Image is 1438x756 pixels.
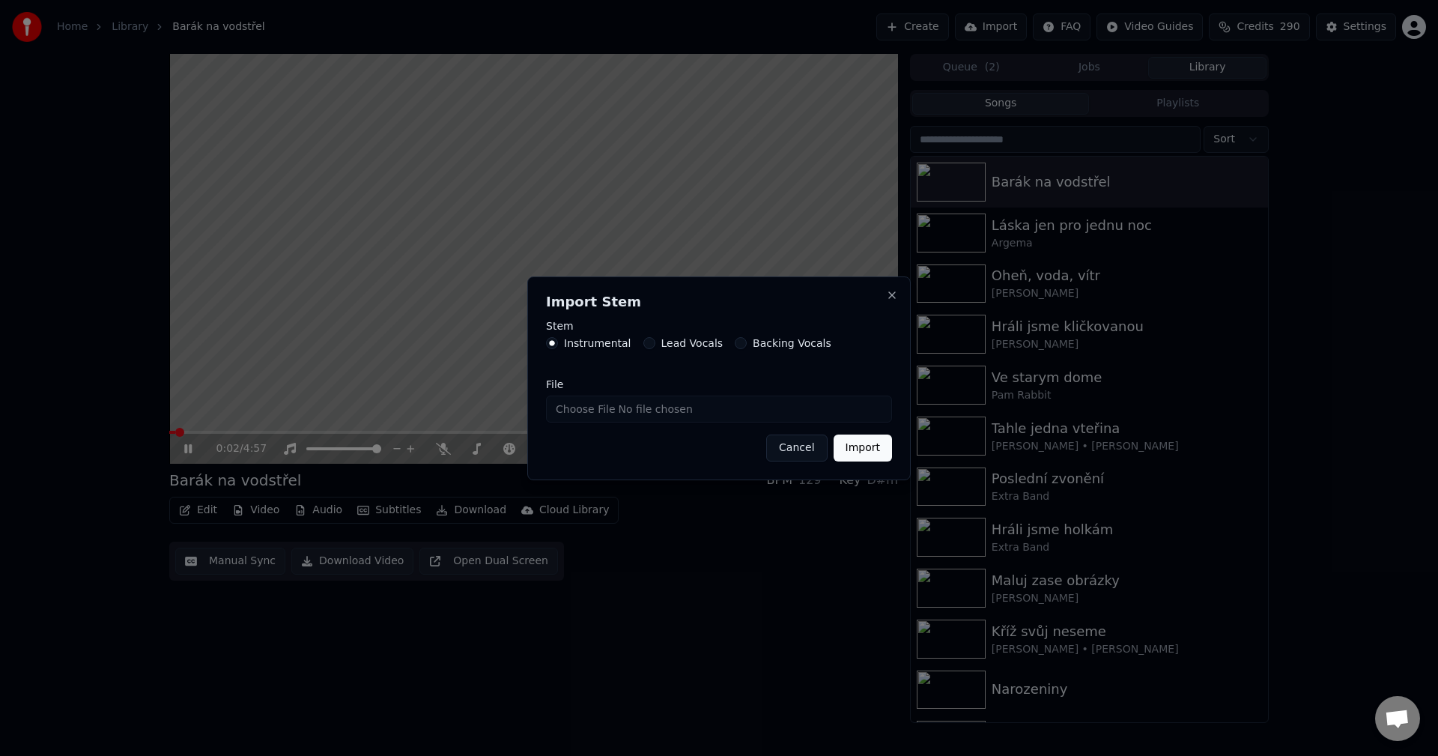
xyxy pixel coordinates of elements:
label: Stem [546,321,892,331]
label: Lead Vocals [661,338,723,348]
button: Cancel [766,435,827,462]
label: Backing Vocals [753,338,831,348]
label: Instrumental [564,338,631,348]
h2: Import Stem [546,295,892,309]
button: Import [834,435,892,462]
label: File [546,379,892,390]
